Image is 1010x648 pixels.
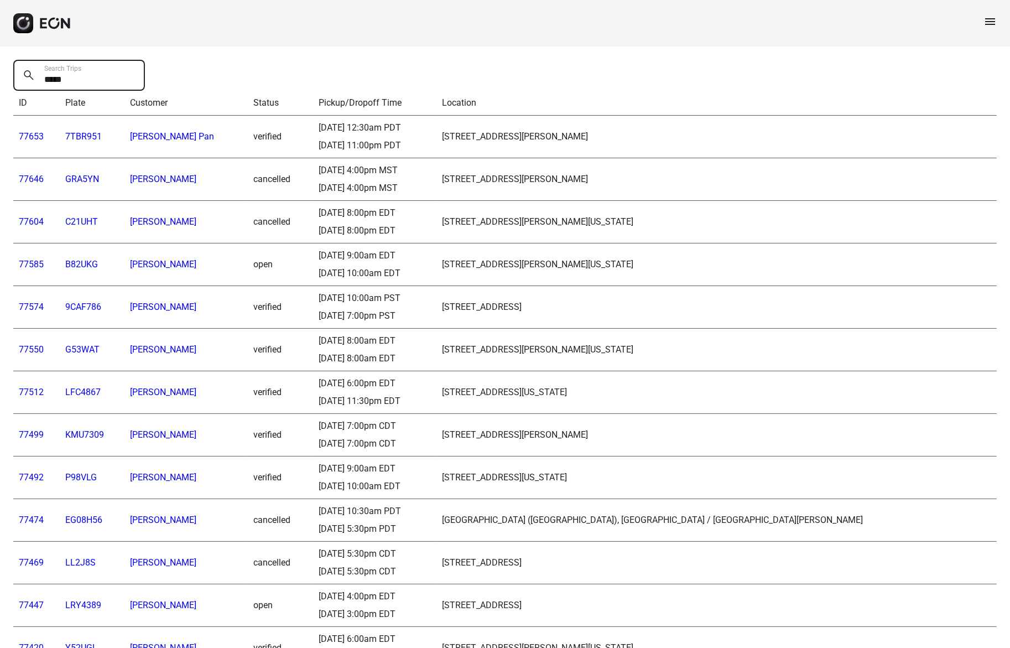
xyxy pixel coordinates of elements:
[65,557,96,568] a: LL2J8S
[130,174,196,184] a: [PERSON_NAME]
[130,557,196,568] a: [PERSON_NAME]
[130,302,196,312] a: [PERSON_NAME]
[436,584,997,627] td: [STREET_ADDRESS]
[19,472,44,483] a: 77492
[19,600,44,610] a: 77447
[436,158,997,201] td: [STREET_ADDRESS][PERSON_NAME]
[319,395,431,408] div: [DATE] 11:30pm EDT
[436,91,997,116] th: Location
[44,64,81,73] label: Search Trips
[436,286,997,329] td: [STREET_ADDRESS]
[130,344,196,355] a: [PERSON_NAME]
[319,182,431,195] div: [DATE] 4:00pm MST
[436,542,997,584] td: [STREET_ADDRESS]
[319,249,431,262] div: [DATE] 9:00am EDT
[319,139,431,152] div: [DATE] 11:00pm PDT
[248,371,313,414] td: verified
[19,259,44,269] a: 77585
[319,267,431,280] div: [DATE] 10:00am EDT
[65,429,104,440] a: KMU7309
[65,259,98,269] a: B82UKG
[319,462,431,475] div: [DATE] 9:00am EDT
[248,116,313,158] td: verified
[130,429,196,440] a: [PERSON_NAME]
[13,91,60,116] th: ID
[65,472,97,483] a: P98VLG
[319,505,431,518] div: [DATE] 10:30am PDT
[65,174,99,184] a: GRA5YN
[248,542,313,584] td: cancelled
[319,522,431,536] div: [DATE] 5:30pm PDT
[436,457,997,499] td: [STREET_ADDRESS][US_STATE]
[248,158,313,201] td: cancelled
[130,131,214,142] a: [PERSON_NAME] Pan
[19,557,44,568] a: 77469
[65,216,98,227] a: C21UHT
[130,472,196,483] a: [PERSON_NAME]
[248,201,313,243] td: cancelled
[319,480,431,493] div: [DATE] 10:00am EDT
[130,216,196,227] a: [PERSON_NAME]
[248,499,313,542] td: cancelled
[319,309,431,323] div: [DATE] 7:00pm PST
[319,164,431,177] div: [DATE] 4:00pm MST
[130,259,196,269] a: [PERSON_NAME]
[19,344,44,355] a: 77550
[130,515,196,525] a: [PERSON_NAME]
[19,216,44,227] a: 77604
[319,224,431,237] div: [DATE] 8:00pm EDT
[60,91,124,116] th: Plate
[319,565,431,578] div: [DATE] 5:30pm CDT
[319,352,431,365] div: [DATE] 8:00am EDT
[319,633,431,646] div: [DATE] 6:00am EDT
[19,429,44,440] a: 77499
[19,174,44,184] a: 77646
[319,419,431,433] div: [DATE] 7:00pm CDT
[65,344,100,355] a: G53WAT
[436,201,997,243] td: [STREET_ADDRESS][PERSON_NAME][US_STATE]
[19,302,44,312] a: 77574
[319,590,431,603] div: [DATE] 4:00pm EDT
[436,116,997,158] td: [STREET_ADDRESS][PERSON_NAME]
[319,206,431,220] div: [DATE] 8:00pm EDT
[65,302,101,312] a: 9CAF786
[436,371,997,414] td: [STREET_ADDRESS][US_STATE]
[124,91,248,116] th: Customer
[65,600,101,610] a: LRY4389
[319,437,431,450] div: [DATE] 7:00pm CDT
[248,329,313,371] td: verified
[65,387,101,397] a: LFC4867
[19,515,44,525] a: 77474
[319,377,431,390] div: [DATE] 6:00pm EDT
[436,499,997,542] td: [GEOGRAPHIC_DATA] ([GEOGRAPHIC_DATA]), [GEOGRAPHIC_DATA] / [GEOGRAPHIC_DATA][PERSON_NAME]
[130,387,196,397] a: [PERSON_NAME]
[19,131,44,142] a: 77653
[65,131,102,142] a: 7TBR951
[248,584,313,627] td: open
[65,515,102,525] a: EG08H56
[436,329,997,371] td: [STREET_ADDRESS][PERSON_NAME][US_STATE]
[248,414,313,457] td: verified
[436,243,997,286] td: [STREET_ADDRESS][PERSON_NAME][US_STATE]
[248,286,313,329] td: verified
[319,334,431,348] div: [DATE] 8:00am EDT
[319,547,431,561] div: [DATE] 5:30pm CDT
[983,15,997,28] span: menu
[313,91,436,116] th: Pickup/Dropoff Time
[319,608,431,621] div: [DATE] 3:00pm EDT
[19,387,44,397] a: 77512
[248,457,313,499] td: verified
[248,243,313,286] td: open
[436,414,997,457] td: [STREET_ADDRESS][PERSON_NAME]
[319,292,431,305] div: [DATE] 10:00am PST
[130,600,196,610] a: [PERSON_NAME]
[319,121,431,134] div: [DATE] 12:30am PDT
[248,91,313,116] th: Status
